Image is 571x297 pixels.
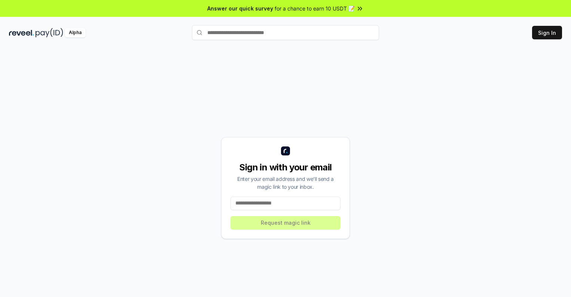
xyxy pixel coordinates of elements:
[230,161,341,173] div: Sign in with your email
[275,4,355,12] span: for a chance to earn 10 USDT 📝
[65,28,86,37] div: Alpha
[230,175,341,191] div: Enter your email address and we’ll send a magic link to your inbox.
[9,28,34,37] img: reveel_dark
[36,28,63,37] img: pay_id
[532,26,562,39] button: Sign In
[207,4,273,12] span: Answer our quick survey
[281,146,290,155] img: logo_small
